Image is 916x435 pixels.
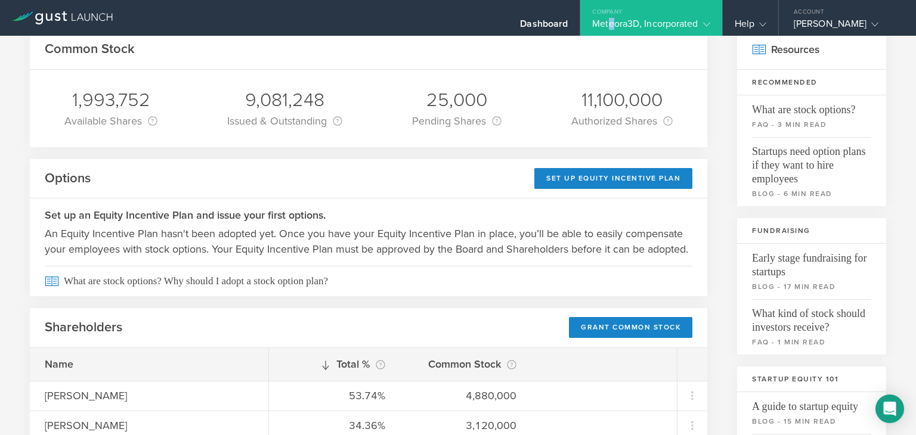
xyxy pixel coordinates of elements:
div: Meteora3D, Incorporated [592,18,710,36]
div: Help [735,18,766,36]
small: blog - 17 min read [752,281,871,292]
div: Open Intercom Messenger [875,394,904,423]
span: Early stage fundraising for startups [752,244,871,279]
div: Total % [284,356,385,372]
small: blog - 6 min read [752,188,871,199]
span: Startups need option plans if they want to hire employees [752,137,871,186]
a: A guide to startup equityblog - 15 min read [737,392,886,434]
div: Dashboard [520,18,568,36]
div: [PERSON_NAME] [45,388,253,403]
a: Early stage fundraising for startupsblog - 17 min read [737,244,886,299]
a: What kind of stock should investors receive?faq - 1 min read [737,299,886,355]
h2: Options [45,170,91,187]
div: Authorized Shares [571,113,673,129]
h3: Fundraising [737,218,886,244]
div: Grant Common Stock [569,317,692,338]
h3: Recommended [737,70,886,95]
div: Pending Shares [412,113,502,129]
h3: Startup Equity 101 [737,366,886,392]
small: faq - 3 min read [752,119,871,130]
div: 3,120,000 [415,418,516,433]
div: 11,100,000 [571,88,673,113]
span: What are stock options? [752,95,871,117]
div: 53.74% [284,388,385,403]
h2: Shareholders [45,319,122,336]
div: Set Up Equity Incentive Plan [534,168,692,189]
p: An Equity Incentive Plan hasn't been adopted yet. Once you have your Equity Incentive Plan in pla... [45,226,692,257]
h2: Common Stock [45,41,135,58]
div: Available Shares [64,113,157,129]
div: Name [45,356,253,372]
small: faq - 1 min read [752,337,871,347]
div: 1,993,752 [64,88,157,113]
div: Issued & Outstanding [227,113,342,129]
a: What are stock options?faq - 3 min read [737,95,886,137]
div: 9,081,248 [227,88,342,113]
h2: Resources [737,30,886,70]
small: blog - 15 min read [752,416,871,427]
a: Startups need option plans if they want to hire employeesblog - 6 min read [737,137,886,206]
div: [PERSON_NAME] [45,418,253,433]
span: What are stock options? Why should I adopt a stock option plan? [45,266,692,296]
a: What are stock options? Why should I adopt a stock option plan? [30,266,707,296]
span: A guide to startup equity [752,392,871,414]
div: Common Stock [415,356,516,372]
div: 34.36% [284,418,385,433]
div: 25,000 [412,88,502,113]
span: What kind of stock should investors receive? [752,299,871,334]
div: [PERSON_NAME] [794,18,895,36]
div: 4,880,000 [415,388,516,403]
h3: Set up an Equity Incentive Plan and issue your first options. [45,207,692,223]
